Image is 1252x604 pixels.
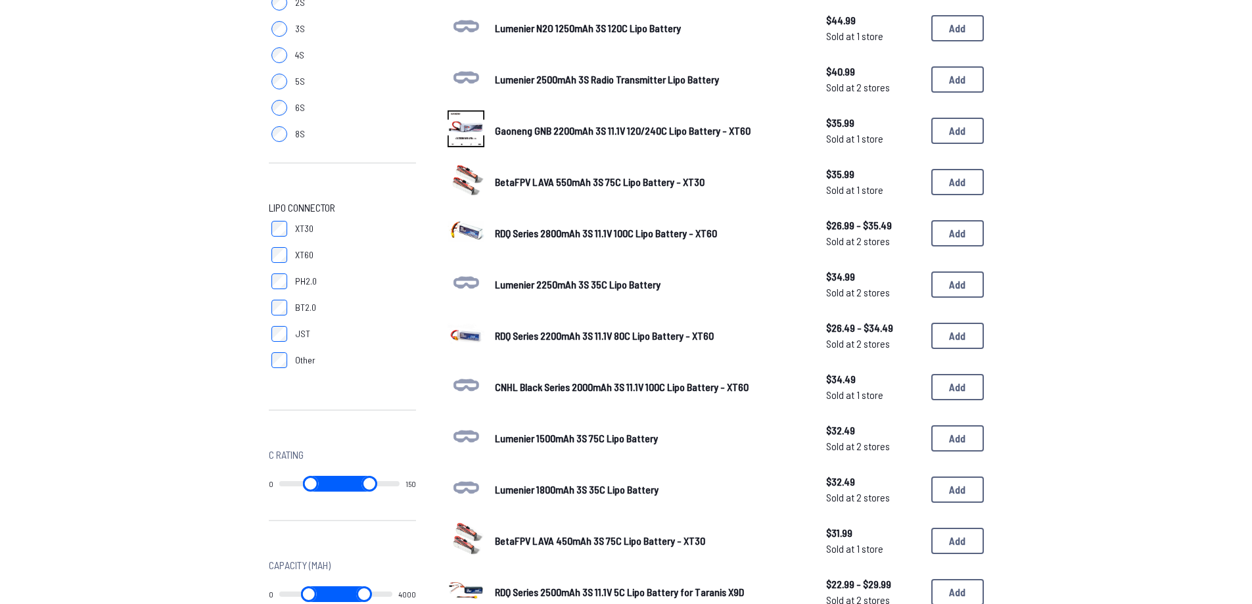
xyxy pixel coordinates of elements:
[826,80,921,95] span: Sold at 2 stores
[931,66,984,93] button: Add
[271,74,287,89] input: 5S
[295,354,315,367] span: Other
[826,269,921,285] span: $34.99
[269,447,304,463] span: C Rating
[398,589,416,599] output: 4000
[931,374,984,400] button: Add
[495,381,749,393] span: CNHL Black Series 2000mAh 3S 11.1V 100C Lipo Battery - XT60
[826,490,921,505] span: Sold at 2 stores
[495,483,659,496] span: Lumenier 1800mAh 3S 35C Lipo Battery
[448,213,484,254] a: image
[495,20,805,36] a: Lumenier N2O 1250mAh 3S 120C Lipo Battery
[826,12,921,28] span: $44.99
[269,589,273,599] output: 0
[931,169,984,195] button: Add
[495,586,744,598] span: RDQ Series 2500mAh 3S 11.1V 5C Lipo Battery for Taranis X9D
[495,584,805,600] a: RDQ Series 2500mAh 3S 11.1V 5C Lipo Battery for Taranis X9D
[448,110,484,147] img: image
[269,200,335,216] span: LiPo Connector
[826,336,921,352] span: Sold at 2 stores
[826,541,921,557] span: Sold at 1 store
[495,227,717,239] span: RDQ Series 2800mAh 3S 11.1V 100C Lipo Battery - XT60
[495,534,705,547] span: BetaFPV LAVA 450mAh 3S 75C Lipo Battery - XT30
[295,75,305,88] span: 5S
[495,277,805,292] a: Lumenier 2250mAh 3S 35C Lipo Battery
[826,28,921,44] span: Sold at 1 store
[495,123,805,139] a: Gaoneng GNB 2200mAh 3S 11.1V 120/240C Lipo Battery - XT60
[295,275,317,288] span: PH2.0
[271,326,287,342] input: JST
[271,126,287,142] input: 8S
[826,438,921,454] span: Sold at 2 stores
[495,174,805,190] a: BetaFPV LAVA 550mAh 3S 75C Lipo Battery - XT30
[295,222,313,235] span: XT30
[495,328,805,344] a: RDQ Series 2200mAh 3S 11.1V 80C Lipo Battery - XT60
[495,175,705,188] span: BetaFPV LAVA 550mAh 3S 75C Lipo Battery - XT30
[271,273,287,289] input: PH2.0
[495,22,681,34] span: Lumenier N2O 1250mAh 3S 120C Lipo Battery
[295,22,305,35] span: 3S
[495,379,805,395] a: CNHL Black Series 2000mAh 3S 11.1V 100C Lipo Battery - XT60
[931,15,984,41] button: Add
[826,576,921,592] span: $22.99 - $29.99
[295,248,313,262] span: XT60
[406,478,416,489] output: 150
[826,64,921,80] span: $40.99
[269,478,273,489] output: 0
[495,72,805,87] a: Lumenier 2500mAh 3S Radio Transmitter Lipo Battery
[448,315,484,356] a: image
[495,73,719,85] span: Lumenier 2500mAh 3S Radio Transmitter Lipo Battery
[448,213,484,250] img: image
[295,49,304,62] span: 4S
[931,220,984,246] button: Add
[495,533,805,549] a: BetaFPV LAVA 450mAh 3S 75C Lipo Battery - XT30
[295,301,316,314] span: BT2.0
[931,528,984,554] button: Add
[931,271,984,298] button: Add
[448,521,484,561] a: image
[495,482,805,498] a: Lumenier 1800mAh 3S 35C Lipo Battery
[495,432,658,444] span: Lumenier 1500mAh 3S 75C Lipo Battery
[271,21,287,37] input: 3S
[448,162,484,202] a: image
[931,476,984,503] button: Add
[269,557,331,573] span: Capacity (mAh)
[295,128,305,141] span: 8S
[495,278,661,290] span: Lumenier 2250mAh 3S 35C Lipo Battery
[826,182,921,198] span: Sold at 1 store
[271,300,287,315] input: BT2.0
[295,101,305,114] span: 6S
[448,110,484,151] a: image
[931,425,984,452] button: Add
[826,285,921,300] span: Sold at 2 stores
[495,225,805,241] a: RDQ Series 2800mAh 3S 11.1V 100C Lipo Battery - XT60
[826,131,921,147] span: Sold at 1 store
[826,423,921,438] span: $32.49
[271,352,287,368] input: Other
[448,162,484,198] img: image
[826,115,921,131] span: $35.99
[495,430,805,446] a: Lumenier 1500mAh 3S 75C Lipo Battery
[826,525,921,541] span: $31.99
[271,247,287,263] input: XT60
[271,100,287,116] input: 6S
[826,387,921,403] span: Sold at 1 store
[826,166,921,182] span: $35.99
[495,124,751,137] span: Gaoneng GNB 2200mAh 3S 11.1V 120/240C Lipo Battery - XT60
[271,47,287,63] input: 4S
[826,233,921,249] span: Sold at 2 stores
[826,474,921,490] span: $32.49
[271,221,287,237] input: XT30
[931,118,984,144] button: Add
[931,323,984,349] button: Add
[826,371,921,387] span: $34.49
[295,327,310,340] span: JST
[448,521,484,557] img: image
[448,315,484,352] img: image
[826,320,921,336] span: $26.49 - $34.49
[826,218,921,233] span: $26.99 - $35.49
[495,329,714,342] span: RDQ Series 2200mAh 3S 11.1V 80C Lipo Battery - XT60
